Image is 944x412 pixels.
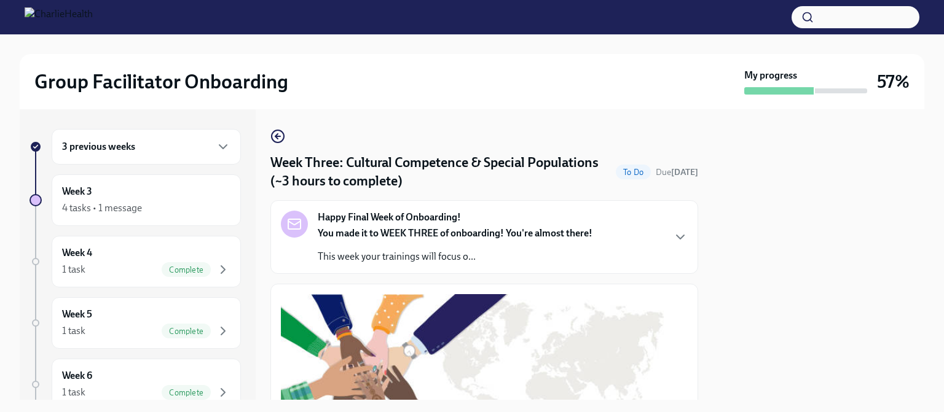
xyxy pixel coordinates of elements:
h4: Week Three: Cultural Competence & Special Populations (~3 hours to complete) [270,154,611,190]
strong: My progress [744,69,797,82]
span: Complete [162,327,211,336]
div: 4 tasks • 1 message [62,201,142,215]
h6: Week 5 [62,308,92,321]
h6: Week 4 [62,246,92,260]
span: To Do [616,168,651,177]
h2: Group Facilitator Onboarding [34,69,288,94]
strong: Happy Final Week of Onboarding! [318,211,461,224]
p: This week your trainings will focus o... [318,250,592,263]
h3: 57% [877,71,910,93]
img: CharlieHealth [25,7,93,27]
span: Due [656,167,698,177]
div: 1 task [62,386,85,399]
a: Week 34 tasks • 1 message [29,174,241,226]
span: Complete [162,265,211,274]
span: August 25th, 2025 10:00 [656,166,698,178]
strong: [DATE] [671,167,698,177]
a: Week 61 taskComplete [29,359,241,410]
h6: Week 6 [62,369,92,383]
span: Complete [162,388,211,397]
a: Week 41 taskComplete [29,236,241,287]
div: 1 task [62,324,85,338]
h6: 3 previous weeks [62,140,135,154]
h6: Week 3 [62,185,92,198]
strong: You made it to WEEK THREE of onboarding! You're almost there! [318,227,592,239]
a: Week 51 taskComplete [29,297,241,349]
div: 1 task [62,263,85,276]
div: 3 previous weeks [52,129,241,165]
